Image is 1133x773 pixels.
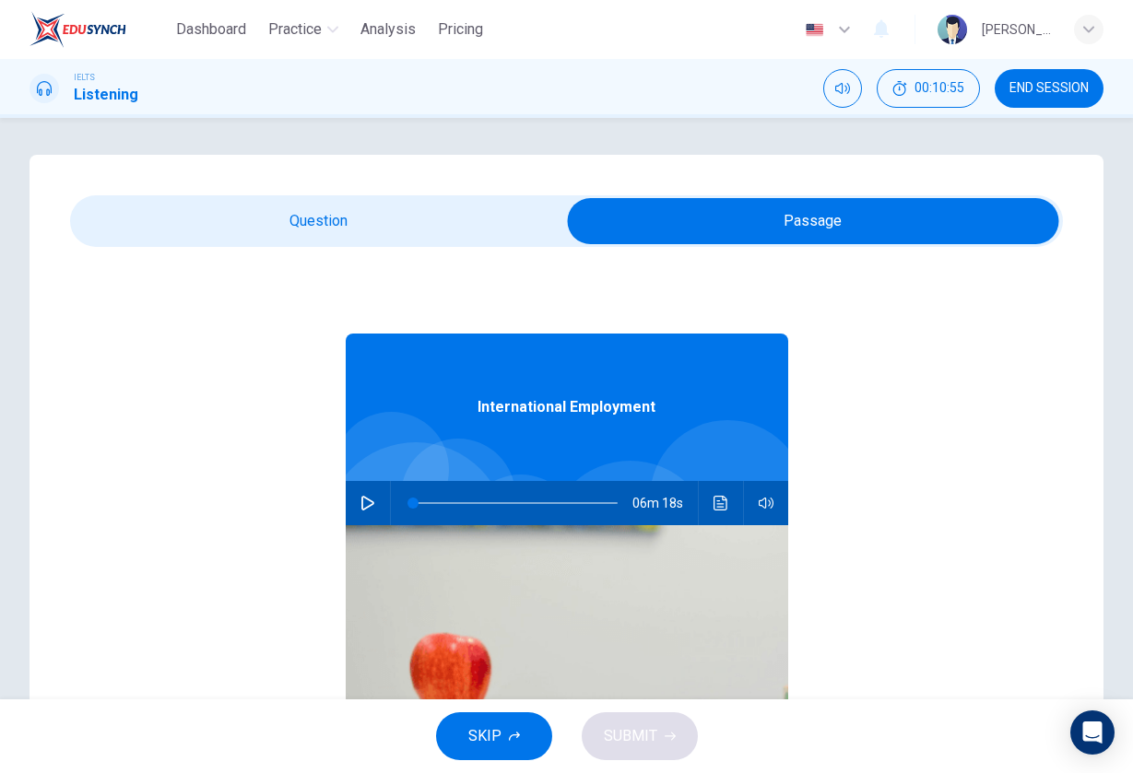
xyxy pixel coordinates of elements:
[706,481,736,525] button: Click to see the audio transcription
[436,712,552,760] button: SKIP
[30,11,169,48] a: EduSynch logo
[803,23,826,37] img: en
[268,18,322,41] span: Practice
[438,18,483,41] span: Pricing
[176,18,246,41] span: Dashboard
[938,15,967,44] img: Profile picture
[478,396,655,418] span: International Employment
[74,84,138,106] h1: Listening
[169,13,254,46] button: Dashboard
[360,18,416,41] span: Analysis
[915,81,964,96] span: 00:10:55
[353,13,423,46] button: Analysis
[632,481,698,525] span: 06m 18s
[74,71,95,84] span: IELTS
[982,18,1052,41] div: [PERSON_NAME] [PERSON_NAME]
[877,69,980,108] button: 00:10:55
[877,69,980,108] div: Hide
[261,13,346,46] button: Practice
[995,69,1103,108] button: END SESSION
[431,13,490,46] button: Pricing
[468,723,502,749] span: SKIP
[823,69,862,108] div: Mute
[1009,81,1089,96] span: END SESSION
[30,11,126,48] img: EduSynch logo
[1070,710,1115,755] div: Open Intercom Messenger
